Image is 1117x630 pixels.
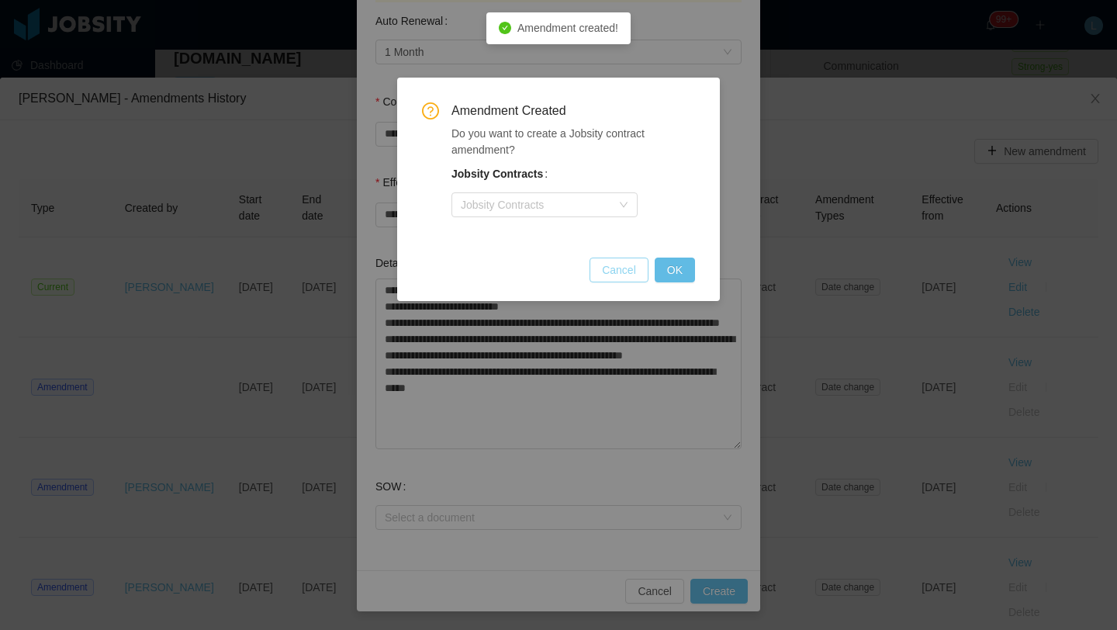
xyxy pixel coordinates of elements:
[517,22,618,34] span: Amendment created!
[451,102,695,119] span: Amendment Created
[655,258,695,282] button: OK
[451,127,645,156] span: Do you want to create a Jobsity contract amendment?
[499,22,511,34] i: icon: check-circle
[422,102,439,119] i: icon: question-circle
[590,258,648,282] button: Cancel
[461,197,611,213] div: Jobsity Contracts
[451,168,543,180] b: Jobsity Contracts
[619,200,628,211] i: icon: down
